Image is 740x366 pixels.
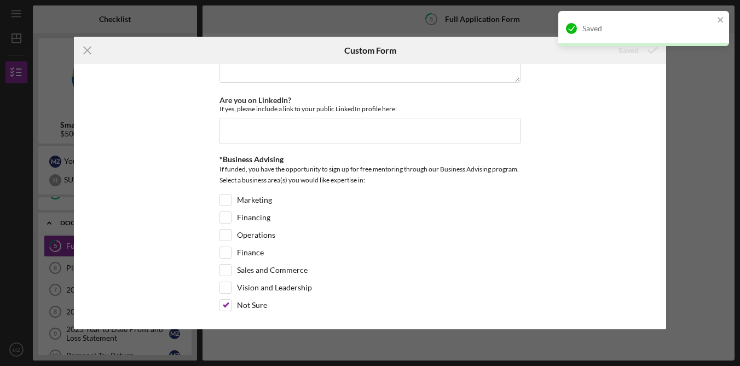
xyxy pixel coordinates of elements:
div: If yes, please include a link to your public LinkedIn profile here: [219,105,521,113]
label: Financing [237,212,270,223]
div: *Business Advising [219,155,521,164]
label: Sales and Commerce [237,265,308,276]
h6: Custom Form [344,45,396,55]
label: Vision and Leadership [237,282,312,293]
div: Saved [582,24,714,33]
button: close [717,15,725,26]
label: Not Sure [237,300,267,311]
label: Marketing [237,195,272,205]
label: Are you on LinkedIn? [219,95,291,105]
label: Finance [237,247,264,258]
div: If funded, you have the opportunity to sign up for free mentoring through our Business Advising p... [219,164,521,188]
label: Operations [237,230,275,241]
